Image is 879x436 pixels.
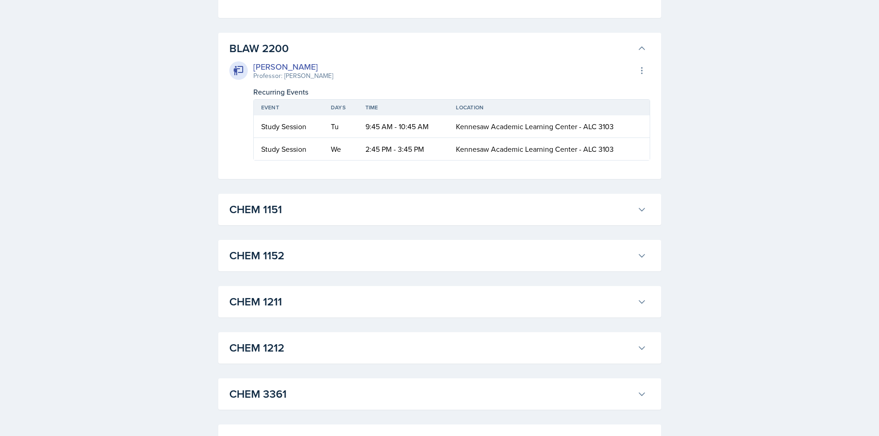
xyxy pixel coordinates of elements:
[229,40,634,57] h3: BLAW 2200
[261,121,316,132] div: Study Session
[358,138,449,160] td: 2:45 PM - 3:45 PM
[261,143,316,155] div: Study Session
[227,245,648,266] button: CHEM 1152
[227,199,648,220] button: CHEM 1151
[229,201,634,218] h3: CHEM 1151
[227,38,648,59] button: BLAW 2200
[456,144,614,154] span: Kennesaw Academic Learning Center - ALC 3103
[227,292,648,312] button: CHEM 1211
[229,247,634,264] h3: CHEM 1152
[253,71,333,81] div: Professor: [PERSON_NAME]
[323,138,358,160] td: We
[229,340,634,356] h3: CHEM 1212
[227,338,648,358] button: CHEM 1212
[254,100,323,115] th: Event
[227,384,648,404] button: CHEM 3361
[358,100,449,115] th: Time
[456,121,614,131] span: Kennesaw Academic Learning Center - ALC 3103
[253,86,650,97] div: Recurring Events
[229,386,634,402] h3: CHEM 3361
[323,100,358,115] th: Days
[229,293,634,310] h3: CHEM 1211
[358,115,449,138] td: 9:45 AM - 10:45 AM
[323,115,358,138] td: Tu
[448,100,649,115] th: Location
[253,60,333,73] div: [PERSON_NAME]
